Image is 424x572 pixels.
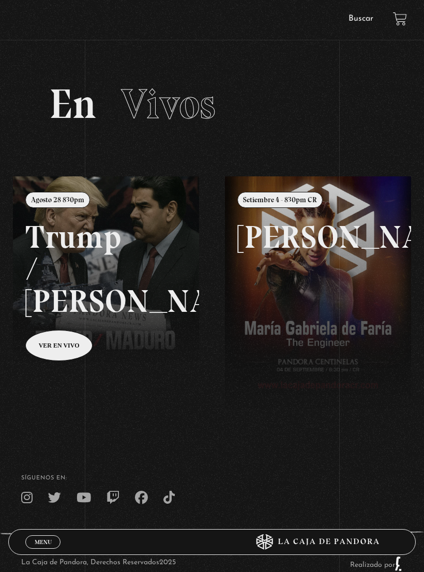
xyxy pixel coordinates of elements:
h2: En [49,83,375,125]
a: View your shopping cart [393,12,407,26]
span: Menu [35,539,52,545]
a: Realizado por [350,561,403,569]
p: La Caja de Pandora, Derechos Reservados 2025 [21,556,176,571]
a: Buscar [349,14,373,23]
span: Vivos [121,79,216,129]
h4: SÍguenos en: [21,475,403,481]
span: Cerrar [31,548,55,555]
